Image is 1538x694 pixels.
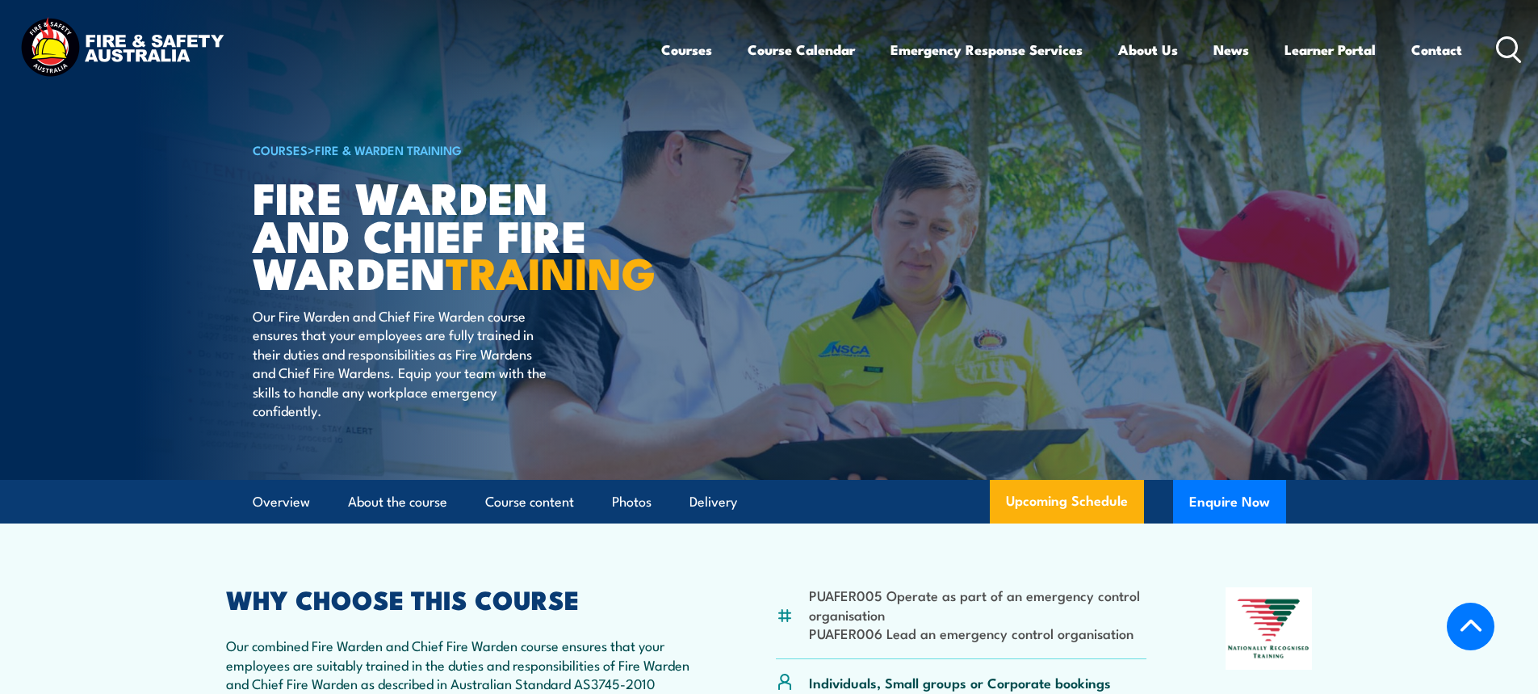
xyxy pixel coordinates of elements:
a: Upcoming Schedule [990,480,1144,524]
h2: WHY CHOOSE THIS COURSE [226,587,698,610]
p: Our Fire Warden and Chief Fire Warden course ensures that your employees are fully trained in the... [253,306,547,419]
a: News [1213,28,1249,71]
p: Individuals, Small groups or Corporate bookings [809,673,1111,692]
button: Enquire Now [1173,480,1286,524]
li: PUAFER006 Lead an emergency control organisation [809,624,1147,642]
a: Learner Portal [1284,28,1376,71]
a: Emergency Response Services [891,28,1083,71]
a: Contact [1411,28,1462,71]
li: PUAFER005 Operate as part of an emergency control organisation [809,586,1147,624]
a: About Us [1118,28,1178,71]
a: Course Calendar [748,28,855,71]
h6: > [253,140,652,159]
a: Overview [253,481,310,524]
h1: Fire Warden and Chief Fire Warden [253,178,652,291]
strong: TRAINING [446,238,656,305]
a: Fire & Warden Training [315,141,462,158]
a: Photos [612,481,652,524]
a: Courses [661,28,712,71]
a: About the course [348,481,447,524]
a: Delivery [689,481,737,524]
a: Course content [485,481,574,524]
img: Nationally Recognised Training logo. [1226,587,1313,670]
a: COURSES [253,141,308,158]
